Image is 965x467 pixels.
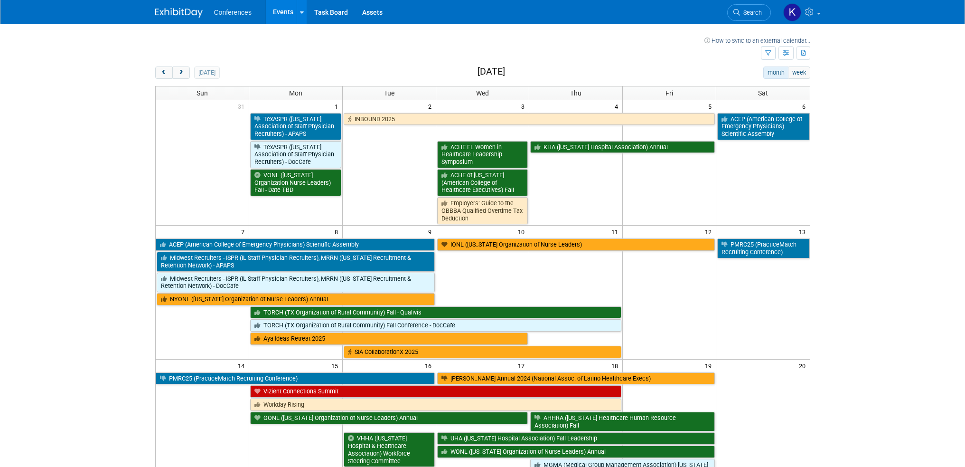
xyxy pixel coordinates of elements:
[727,4,771,21] a: Search
[424,360,436,372] span: 16
[437,372,715,385] a: [PERSON_NAME] Annual 2024 (National Assoc. of Latino Healthcare Execs)
[707,100,716,112] span: 5
[665,89,673,97] span: Fri
[240,226,249,238] span: 7
[520,100,529,112] span: 3
[610,360,622,372] span: 18
[214,9,252,16] span: Conferences
[530,412,715,431] a: AHHRA ([US_STATE] Healthcare Human Resource Association) Fall
[334,226,342,238] span: 8
[250,333,528,345] a: Aya Ideas Retreat 2025
[704,360,716,372] span: 19
[801,100,810,112] span: 6
[427,100,436,112] span: 2
[172,67,190,79] button: next
[758,89,768,97] span: Sat
[427,226,436,238] span: 9
[156,238,435,251] a: ACEP (American College of Emergency Physicians) Scientific Assembly
[156,372,435,385] a: PMRC25 (PracticeMatch Recruiting Conference)
[334,100,342,112] span: 1
[250,412,528,424] a: GONL ([US_STATE] Organization of Nurse Leaders) Annual
[157,293,435,305] a: NYONL ([US_STATE] Organization of Nurse Leaders) Annual
[344,346,622,358] a: SIA CollaborationX 2025
[437,169,528,196] a: ACHE of [US_STATE] (American College of Healthcare Executives) Fall
[250,113,341,140] a: TexASPR ([US_STATE] Association of Staff Physician Recruiters) - APAPS
[237,100,249,112] span: 31
[763,67,788,79] button: month
[330,360,342,372] span: 15
[437,141,528,168] a: ACHE FL Women in Healthcare Leadership Symposium
[517,226,529,238] span: 10
[289,89,302,97] span: Mon
[788,67,810,79] button: week
[250,399,621,411] a: Workday Rising
[717,113,809,140] a: ACEP (American College of Emergency Physicians) Scientific Assembly
[250,306,621,319] a: TORCH (TX Organization of Rural Community) Fall - Qualivis
[798,360,810,372] span: 20
[194,67,219,79] button: [DATE]
[570,89,581,97] span: Thu
[384,89,394,97] span: Tue
[437,432,715,445] a: UHA ([US_STATE] Hospital Association) Fall Leadership
[530,141,715,153] a: KHA ([US_STATE] Hospital Association) Annual
[157,252,435,271] a: Midwest Recruiters - ISPR (IL Staff Physician Recruiters), MRRN ([US_STATE] Recruitment & Retenti...
[155,8,203,18] img: ExhibitDay
[344,113,715,125] a: INBOUND 2025
[237,360,249,372] span: 14
[250,169,341,196] a: VONL ([US_STATE] Organization Nurse Leaders) Fall - Date TBD
[740,9,762,16] span: Search
[437,197,528,224] a: Employers’ Guide to the OBBBA Qualified Overtime Tax Deduction
[250,385,621,398] a: Vizient Connections Summit
[717,238,809,258] a: PMRC25 (PracticeMatch Recruiting Conference)
[517,360,529,372] span: 17
[157,273,435,292] a: Midwest Recruiters - ISPR (IL Staff Physician Recruiters), MRRN ([US_STATE] Recruitment & Retenti...
[197,89,208,97] span: Sun
[704,37,810,44] a: How to sync to an external calendar...
[783,3,801,21] img: Katie Widhelm
[476,89,489,97] span: Wed
[610,226,622,238] span: 11
[614,100,622,112] span: 4
[250,319,621,332] a: TORCH (TX Organization of Rural Community) Fall Conference - DocCafe
[344,432,435,467] a: VHHA ([US_STATE] Hospital & Healthcare Association) Workforce Steering Committee
[798,226,810,238] span: 13
[478,67,505,77] h2: [DATE]
[437,238,715,251] a: IONL ([US_STATE] Organization of Nurse Leaders)
[437,446,715,458] a: WONL ([US_STATE] Organization of Nurse Leaders) Annual
[155,67,173,79] button: prev
[250,141,341,168] a: TexASPR ([US_STATE] Association of Staff Physician Recruiters) - DocCafe
[704,226,716,238] span: 12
